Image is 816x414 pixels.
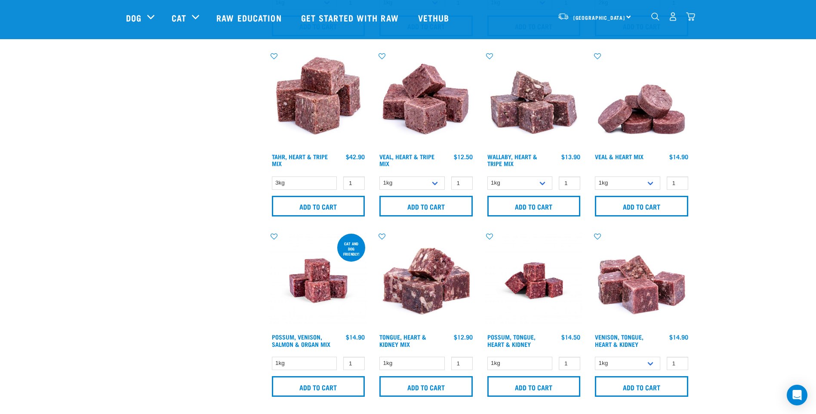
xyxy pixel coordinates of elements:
[595,155,644,158] a: Veal & Heart Mix
[667,176,688,190] input: 1
[379,376,473,397] input: Add to cart
[410,0,460,35] a: Vethub
[595,335,644,345] a: Venison, Tongue, Heart & Kidney
[487,196,581,216] input: Add to cart
[595,196,688,216] input: Add to cart
[379,196,473,216] input: Add to cart
[272,376,365,397] input: Add to cart
[593,52,690,149] img: 1152 Veal Heart Medallions 01
[487,376,581,397] input: Add to cart
[126,11,142,24] a: Dog
[272,155,328,165] a: Tahr, Heart & Tripe Mix
[270,232,367,330] img: Possum Venison Salmon Organ 1626
[487,335,536,345] a: Possum, Tongue, Heart & Kidney
[487,155,537,165] a: Wallaby, Heart & Tripe Mix
[667,357,688,370] input: 1
[337,237,365,260] div: cat and dog friendly!
[379,335,426,345] a: Tongue, Heart & Kidney Mix
[270,52,367,149] img: Tahr Heart Tripe Mix 01
[379,155,434,165] a: Veal, Heart & Tripe Mix
[573,16,625,19] span: [GEOGRAPHIC_DATA]
[669,334,688,340] div: $14.90
[454,334,473,340] div: $12.90
[485,52,583,149] img: 1174 Wallaby Heart Tripe Mix 01
[686,12,695,21] img: home-icon@2x.png
[272,335,330,345] a: Possum, Venison, Salmon & Organ Mix
[346,334,365,340] div: $14.90
[559,176,580,190] input: 1
[595,376,688,397] input: Add to cart
[343,357,365,370] input: 1
[272,196,365,216] input: Add to cart
[377,232,475,330] img: 1167 Tongue Heart Kidney Mix 01
[293,0,410,35] a: Get started with Raw
[172,11,186,24] a: Cat
[485,232,583,330] img: Possum Tongue Heart Kidney 1682
[454,153,473,160] div: $12.50
[787,385,807,405] div: Open Intercom Messenger
[343,176,365,190] input: 1
[557,12,569,20] img: van-moving.png
[559,357,580,370] input: 1
[669,153,688,160] div: $14.90
[451,357,473,370] input: 1
[561,334,580,340] div: $14.50
[346,153,365,160] div: $42.90
[561,153,580,160] div: $13.90
[208,0,292,35] a: Raw Education
[593,232,690,330] img: Pile Of Cubed Venison Tongue Mix For Pets
[451,176,473,190] input: 1
[651,12,659,21] img: home-icon-1@2x.png
[377,52,475,149] img: Cubes
[668,12,677,21] img: user.png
